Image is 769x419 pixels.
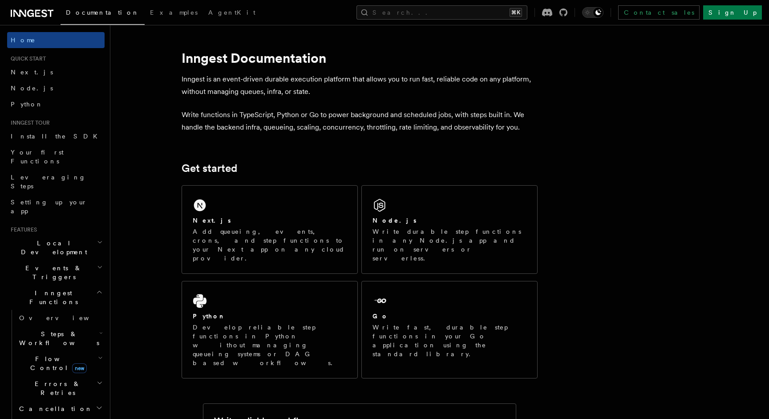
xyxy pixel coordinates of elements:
[11,174,86,190] span: Leveraging Steps
[182,109,538,134] p: Write functions in TypeScript, Python or Go to power background and scheduled jobs, with steps bu...
[7,285,105,310] button: Inngest Functions
[7,264,97,281] span: Events & Triggers
[193,323,347,367] p: Develop reliable step functions in Python without managing queueing systems or DAG based workflows.
[16,401,105,417] button: Cancellation
[16,310,105,326] a: Overview
[72,363,87,373] span: new
[193,227,347,263] p: Add queueing, events, crons, and step functions to your Next app on any cloud provider.
[203,3,261,24] a: AgentKit
[582,7,603,18] button: Toggle dark mode
[372,216,417,225] h2: Node.js
[182,162,237,175] a: Get started
[208,9,255,16] span: AgentKit
[16,351,105,376] button: Flow Controlnew
[7,96,105,112] a: Python
[145,3,203,24] a: Examples
[356,5,527,20] button: Search...⌘K
[7,80,105,96] a: Node.js
[11,85,53,92] span: Node.js
[11,199,87,215] span: Setting up your app
[16,404,93,413] span: Cancellation
[510,8,522,17] kbd: ⌘K
[7,119,50,126] span: Inngest tour
[703,5,762,20] a: Sign Up
[193,216,231,225] h2: Next.js
[193,312,226,321] h2: Python
[61,3,145,25] a: Documentation
[150,9,198,16] span: Examples
[7,226,37,233] span: Features
[11,69,53,76] span: Next.js
[11,149,64,165] span: Your first Functions
[372,323,526,358] p: Write fast, durable step functions in your Go application using the standard library.
[19,314,111,321] span: Overview
[7,260,105,285] button: Events & Triggers
[7,289,96,306] span: Inngest Functions
[11,101,43,108] span: Python
[7,235,105,260] button: Local Development
[361,281,538,378] a: GoWrite fast, durable step functions in your Go application using the standard library.
[7,128,105,144] a: Install the SDK
[11,133,103,140] span: Install the SDK
[16,354,98,372] span: Flow Control
[7,144,105,169] a: Your first Functions
[372,312,389,321] h2: Go
[7,239,97,256] span: Local Development
[361,185,538,274] a: Node.jsWrite durable step functions in any Node.js app and run on servers or serverless.
[182,185,358,274] a: Next.jsAdd queueing, events, crons, and step functions to your Next app on any cloud provider.
[7,32,105,48] a: Home
[66,9,139,16] span: Documentation
[182,50,538,66] h1: Inngest Documentation
[182,73,538,98] p: Inngest is an event-driven durable execution platform that allows you to run fast, reliable code ...
[16,376,105,401] button: Errors & Retries
[372,227,526,263] p: Write durable step functions in any Node.js app and run on servers or serverless.
[7,194,105,219] a: Setting up your app
[618,5,700,20] a: Contact sales
[7,55,46,62] span: Quick start
[16,326,105,351] button: Steps & Workflows
[16,379,97,397] span: Errors & Retries
[7,64,105,80] a: Next.js
[7,169,105,194] a: Leveraging Steps
[16,330,99,347] span: Steps & Workflows
[182,281,358,378] a: PythonDevelop reliable step functions in Python without managing queueing systems or DAG based wo...
[11,36,36,45] span: Home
